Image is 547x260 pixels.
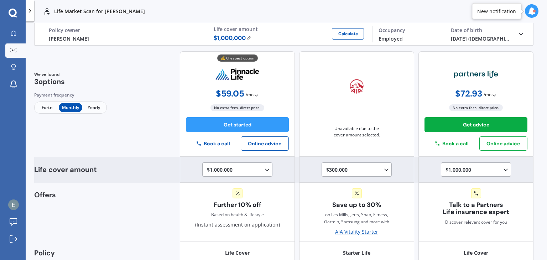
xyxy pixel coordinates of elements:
div: 💰 Cheapest option [217,54,258,62]
span: No extra fees, direct price. [449,104,503,111]
img: life.f720d6a2d7cdcd3ad642.svg [43,7,51,16]
div: Date of birth [451,27,512,33]
div: $1,000,000 [207,166,271,174]
img: ACg8ocKGw8TexJwiwkeR6LTU5UC82jDmLqnc-Rad1guDjjKh7Lkj2g=s96-c [8,199,19,210]
div: Employed [379,35,439,42]
span: Talk to a Partners Life insurance expert [424,201,527,216]
button: Book a call [186,138,241,149]
button: Calculate [332,28,364,40]
span: Monthly [59,103,82,112]
span: $ 59.05 [216,89,244,99]
button: Get started [186,117,289,132]
button: Online advice [479,136,527,151]
img: partners-life.webp [454,70,498,79]
span: $ 72.93 [455,89,482,99]
div: Policy owner [49,27,202,33]
span: Further 10% off [214,201,261,209]
span: Discover relevant cover for you [445,219,507,226]
span: on Les Mills, Jetts, Snap, Fitness, Garmin, Samsung and more with [305,211,408,225]
div: Occupancy [379,27,439,33]
span: $ 1,000,000 [214,34,251,42]
span: No extra fees, direct price. [210,104,264,111]
div: Payment frequency [34,92,107,99]
span: Fortn [36,103,59,112]
div: Life cover amount [214,26,367,32]
button: Online advice [241,136,289,151]
div: $300,000 [326,166,390,174]
div: AIA Vitality Starter [335,228,378,235]
span: Unavailable due to the cover amount selected. [321,125,392,138]
img: Edit [247,36,251,40]
div: [DATE] ([DEMOGRAPHIC_DATA].) [451,35,512,42]
p: Life Market Scan for [PERSON_NAME] [54,8,145,15]
img: pinnacle.webp [215,68,260,80]
div: (Instant assessment on application) [195,188,280,229]
img: aia.webp [350,79,364,94]
span: 3 options [34,77,65,86]
span: / mo [484,91,491,98]
span: We've found [34,71,65,78]
div: Offers [34,191,112,242]
span: / mo [246,91,254,98]
div: Based on health & lifestyle [211,211,264,218]
div: [PERSON_NAME] [49,35,202,42]
button: Book a call [424,138,479,149]
div: $1,000,000 [446,166,509,174]
span: Yearly [82,103,105,112]
span: Save up to 30% [332,201,381,209]
button: Get advice [424,117,527,132]
div: New notification [477,7,516,15]
div: Life cover amount [34,157,112,183]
